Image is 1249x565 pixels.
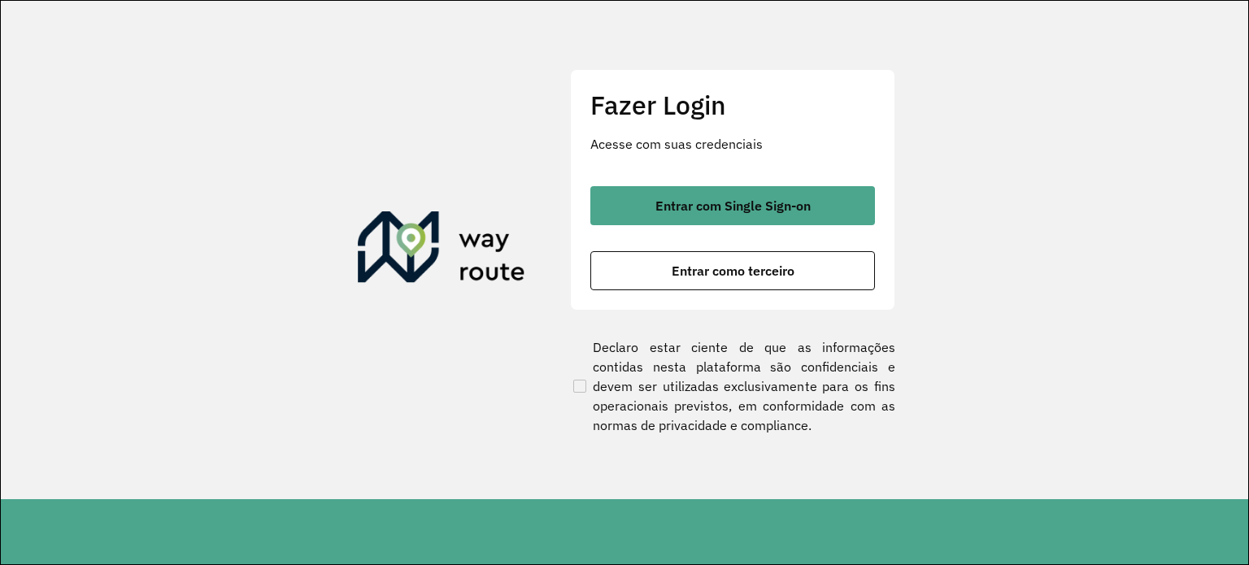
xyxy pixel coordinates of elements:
h2: Fazer Login [590,89,875,120]
span: Entrar com Single Sign-on [655,199,811,212]
img: Roteirizador AmbevTech [358,211,525,289]
span: Entrar como terceiro [672,264,794,277]
p: Acesse com suas credenciais [590,134,875,154]
button: button [590,186,875,225]
label: Declaro estar ciente de que as informações contidas nesta plataforma são confidenciais e devem se... [570,337,895,435]
button: button [590,251,875,290]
